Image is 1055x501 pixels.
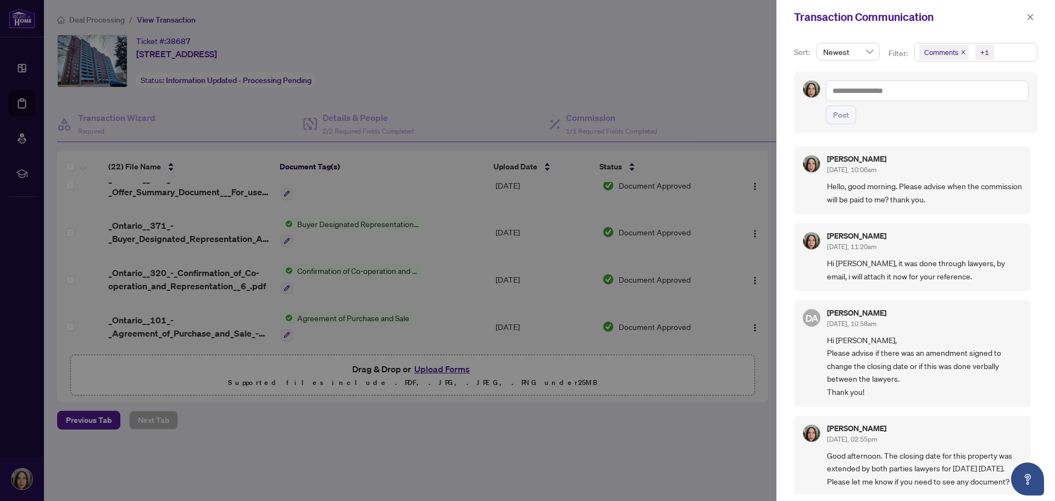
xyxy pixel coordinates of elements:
div: +1 [980,47,989,58]
img: Profile Icon [803,81,820,97]
h5: [PERSON_NAME] [827,309,886,317]
img: Profile Icon [803,233,820,249]
div: Transaction Communication [794,9,1023,25]
span: Newest [823,43,873,60]
span: [DATE], 02:55pm [827,435,877,443]
span: DA [805,310,818,325]
span: Hi [PERSON_NAME], it was done through lawyers, by email, i will attach it now for your reference. [827,257,1022,283]
span: [DATE], 10:06am [827,166,876,174]
span: Hi [PERSON_NAME], Please advise if there was an amendment signed to change the closing date or if... [827,334,1022,398]
span: [DATE], 11:20am [827,243,876,251]
h5: [PERSON_NAME] [827,232,886,240]
img: Profile Icon [803,156,820,172]
span: [DATE], 10:58am [827,320,876,328]
h5: [PERSON_NAME] [827,425,886,432]
span: Comments [924,47,958,58]
span: Good afternoon. The closing date for this property was extended by both parties lawyers for [DATE... [827,449,1022,488]
span: Comments [919,45,969,60]
p: Sort: [794,46,812,58]
p: Filter: [889,47,909,59]
span: close [960,49,966,55]
button: Open asap [1011,463,1044,496]
button: Post [826,106,856,124]
span: Hello, good morning. Please advise when the commission will be paid to me? thank you. [827,180,1022,206]
img: Profile Icon [803,425,820,442]
h5: [PERSON_NAME] [827,155,886,163]
span: close [1026,13,1034,21]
